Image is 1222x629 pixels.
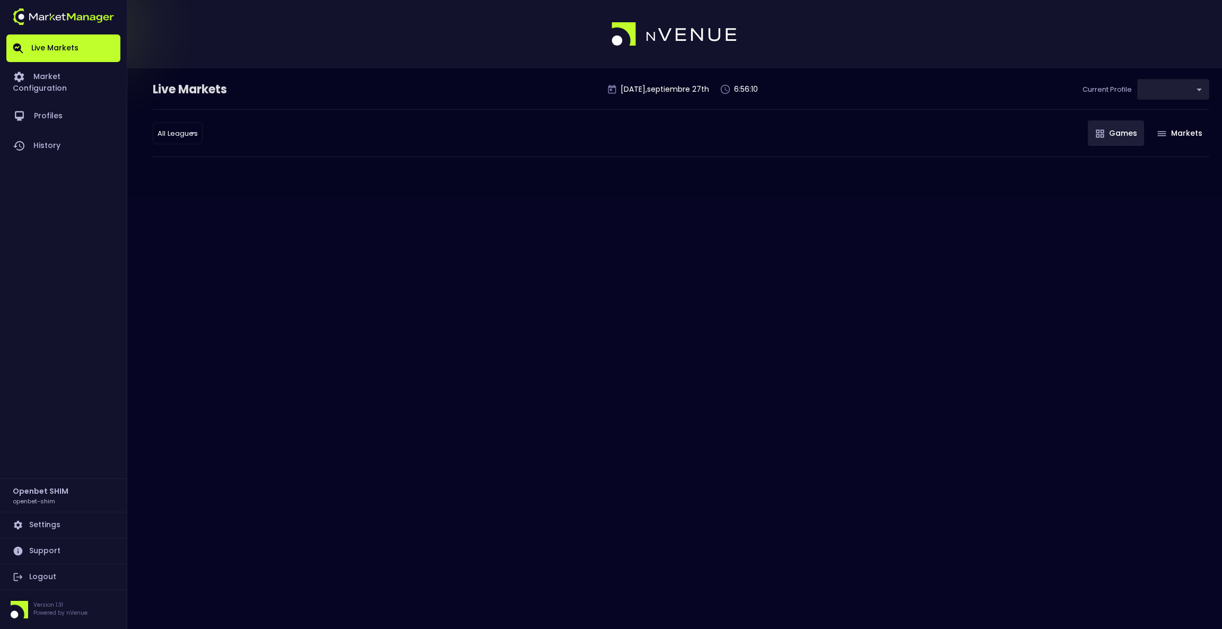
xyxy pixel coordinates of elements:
[6,601,120,618] div: Version 1.31Powered by nVenue
[6,62,120,101] a: Market Configuration
[1088,120,1144,146] button: Games
[153,123,203,144] div: ​
[1137,79,1209,100] div: ​
[1149,120,1209,146] button: Markets
[13,497,55,505] h3: openbet-shim
[13,8,114,25] img: logo
[33,609,88,617] p: Powered by nVenue
[6,101,120,131] a: Profiles
[1096,129,1104,138] img: gameIcon
[1083,84,1132,95] p: Current Profile
[621,84,709,95] p: [DATE] , septiembre 27 th
[13,485,68,497] h2: Openbet SHIM
[6,564,120,590] a: Logout
[6,131,120,161] a: History
[734,84,758,95] p: 6:56:10
[153,81,282,98] div: Live Markets
[1157,131,1166,136] img: gameIcon
[33,601,88,609] p: Version 1.31
[612,22,738,47] img: logo
[6,34,120,62] a: Live Markets
[6,512,120,538] a: Settings
[6,538,120,564] a: Support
